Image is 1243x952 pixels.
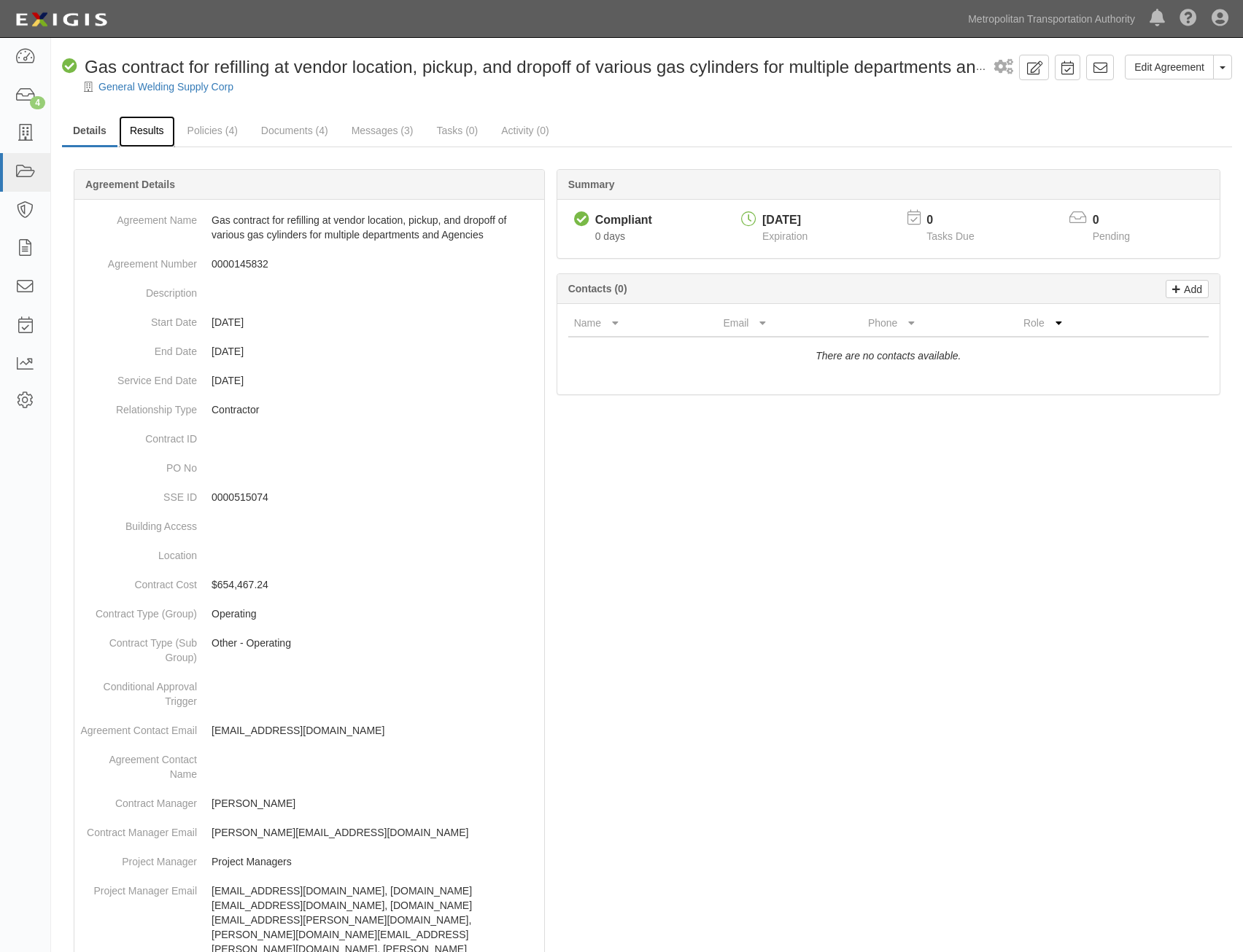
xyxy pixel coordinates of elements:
[177,116,249,145] a: Policies (4)
[80,512,197,534] dt: Building Access
[961,4,1142,34] a: Metropolitan Transportation Authority
[80,308,538,337] dd: [DATE]
[717,310,862,337] th: Email
[80,366,197,388] dt: Service End Date
[926,212,992,229] p: 0
[30,96,45,109] div: 4
[80,599,197,621] dt: Contract Type (Group)
[1125,55,1214,79] a: Edit Agreement
[994,60,1013,75] i: 1 scheduled workflow
[1166,280,1209,298] a: Add
[62,59,77,74] i: Compliant
[1180,10,1197,28] i: Help Center - Complianz
[80,716,197,738] dt: Agreement Contact Email
[80,249,197,271] dt: Agreement Number
[80,395,538,424] dd: Contractor
[80,278,197,300] dt: Description
[85,179,175,190] b: Agreement Details
[80,366,538,395] dd: [DATE]
[98,81,233,93] a: General Welding Supply Corp
[62,55,988,79] div: Gas contract for refilling at vendor location, pickup, and dropoff of various gas cylinders for m...
[80,483,197,504] dt: SSE ID
[816,350,961,362] i: There are no contacts available.
[568,179,615,190] b: Summary
[212,636,538,650] p: Other - Operating
[80,308,197,329] dt: Start Date
[212,796,538,811] p: [PERSON_NAME]
[80,424,197,446] dt: Contract ID
[762,230,808,242] span: Expiration
[762,212,808,229] div: [DATE]
[595,230,625,242] span: Since 08/12/2025
[568,310,718,337] th: Name
[80,206,538,249] dd: Gas contract for refilling at vendor location, pickup, and dropoff of various gas cylinders for m...
[595,212,652,229] div: Compliant
[80,818,197,840] dt: Contract Manager Email
[862,310,1018,337] th: Phone
[80,249,538,278] dd: 0000145832
[80,541,197,563] dt: Location
[80,395,197,417] dt: Relationship Type
[11,7,112,33] img: Logo
[574,212,589,227] i: Compliant
[568,283,627,294] b: Contacts (0)
[490,116,559,145] a: Activity (0)
[80,745,197,781] dt: Agreement Contact Name
[1180,281,1202,297] p: Add
[212,723,538,738] p: [EMAIL_ADDRESS][DOMAIN_NAME]
[212,490,538,504] p: 0000515074
[212,854,538,869] p: Project Managers
[250,116,339,145] a: Documents (4)
[80,847,197,869] dt: Project Manager
[212,577,538,592] p: $654,467.24
[212,606,538,621] p: Operating
[80,672,197,709] dt: Conditional Approval Trigger
[119,116,175,147] a: Results
[1018,310,1150,337] th: Role
[425,116,489,145] a: Tasks (0)
[80,337,197,359] dt: End Date
[80,789,197,811] dt: Contract Manager
[1093,230,1130,242] span: Pending
[80,337,538,366] dd: [DATE]
[80,206,197,227] dt: Agreement Name
[80,570,197,592] dt: Contract Cost
[212,825,538,840] p: [PERSON_NAME][EMAIL_ADDRESS][DOMAIN_NAME]
[341,116,425,145] a: Messages (3)
[80,876,197,898] dt: Project Manager Email
[80,628,197,665] dt: Contract Type (Sub Group)
[85,57,1061,77] span: Gas contract for refilling at vendor location, pickup, and dropoff of various gas cylinders for m...
[926,230,974,242] span: Tasks Due
[80,453,197,475] dt: PO No
[1093,212,1148,229] p: 0
[62,116,117,147] a: Details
